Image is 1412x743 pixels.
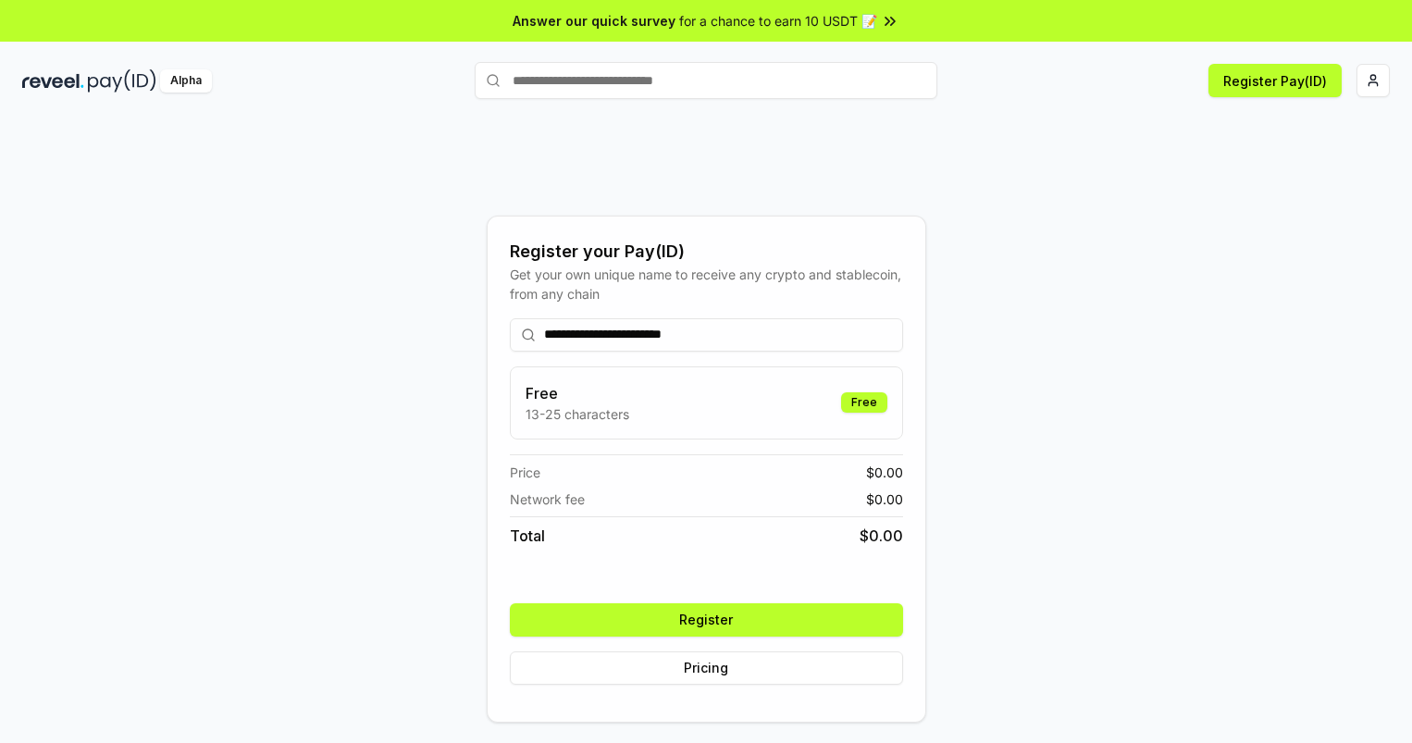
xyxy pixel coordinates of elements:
[510,525,545,547] span: Total
[510,651,903,685] button: Pricing
[513,11,675,31] span: Answer our quick survey
[526,382,629,404] h3: Free
[88,69,156,93] img: pay_id
[510,489,585,509] span: Network fee
[841,392,887,413] div: Free
[22,69,84,93] img: reveel_dark
[526,404,629,424] p: 13-25 characters
[160,69,212,93] div: Alpha
[866,463,903,482] span: $ 0.00
[1208,64,1342,97] button: Register Pay(ID)
[860,525,903,547] span: $ 0.00
[679,11,877,31] span: for a chance to earn 10 USDT 📝
[866,489,903,509] span: $ 0.00
[510,239,903,265] div: Register your Pay(ID)
[510,265,903,303] div: Get your own unique name to receive any crypto and stablecoin, from any chain
[510,603,903,637] button: Register
[510,463,540,482] span: Price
